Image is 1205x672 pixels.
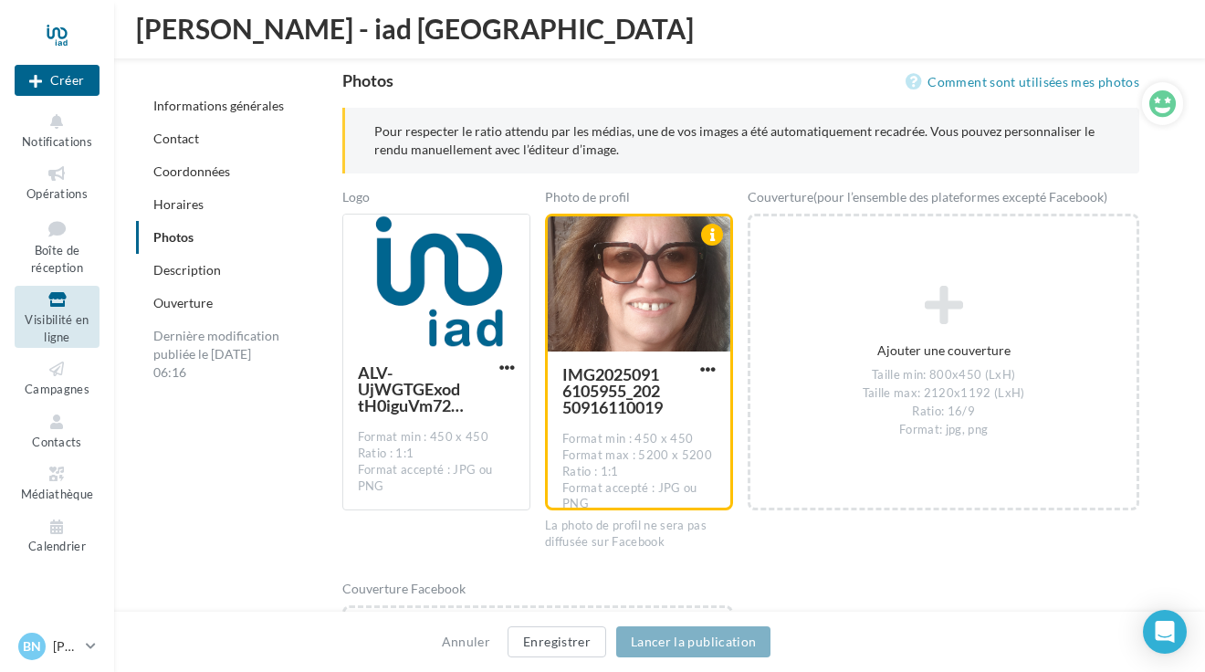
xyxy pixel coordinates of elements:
[153,295,213,310] a: Ouverture
[25,382,89,396] span: Campagnes
[153,229,194,245] a: Photos
[616,626,770,657] button: Lancer la publication
[15,160,100,205] a: Opérations
[15,355,100,400] a: Campagnes
[562,447,716,464] div: Format max : 5200 x 5200
[562,464,716,480] div: Ratio : 1:1
[136,15,694,42] span: [PERSON_NAME] - iad [GEOGRAPHIC_DATA]
[25,312,89,344] span: Visibilité en ligne
[21,487,94,501] span: Médiathèque
[153,196,204,212] a: Horaires
[15,513,100,558] a: Calendrier
[153,131,199,146] a: Contact
[545,188,733,214] div: Photo de profil
[15,460,100,505] a: Médiathèque
[545,518,733,551] div: La photo de profil ne sera pas diffusée sur Facebook
[562,366,667,415] div: IMG20250916105955_20250916110019
[1143,610,1187,654] div: Open Intercom Messenger
[15,65,100,96] div: Nouvelle campagne
[23,637,41,656] span: Bn
[358,364,466,414] span: ALV-UjWGTGExodtH0iguVm72OvMDYSOfs_peMJebyC0pd_zzOOjTQ6Wy
[15,213,100,279] a: Boîte de réception
[31,243,83,275] span: Boîte de réception
[136,320,300,389] div: Dernière modification publiée le [DATE] 06:16
[358,429,515,446] div: Format min : 450 x 450
[374,122,1110,159] p: Pour respecter le ratio attendu par les médias, une de vos images a été automatiquement recadrée....
[508,626,606,657] button: Enregistrer
[748,188,1139,214] div: Couverture
[15,408,100,453] a: Contacts
[153,163,230,179] a: Coordonnées
[15,65,100,96] button: Créer
[28,540,86,554] span: Calendrier
[26,186,88,201] span: Opérations
[153,98,284,113] a: Informations générales
[342,188,530,214] div: Logo
[906,71,1139,93] a: Comment sont utilisées mes photos
[342,72,393,89] div: Photos
[15,108,100,152] button: Notifications
[435,631,498,653] button: Annuler
[53,637,79,656] p: [PERSON_NAME]
[342,580,734,605] div: Couverture Facebook
[153,262,221,278] a: Description
[32,435,82,449] span: Contacts
[15,286,100,348] a: Visibilité en ligne
[813,189,1107,205] span: (pour l’ensemble des plateformes excepté Facebook)
[562,480,716,513] div: Format accepté : JPG ou PNG
[358,462,515,495] div: Format accepté : JPG ou PNG
[358,446,515,462] div: Ratio : 1:1
[22,134,92,149] span: Notifications
[15,629,100,664] a: Bn [PERSON_NAME]
[562,431,716,447] div: Format min : 450 x 450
